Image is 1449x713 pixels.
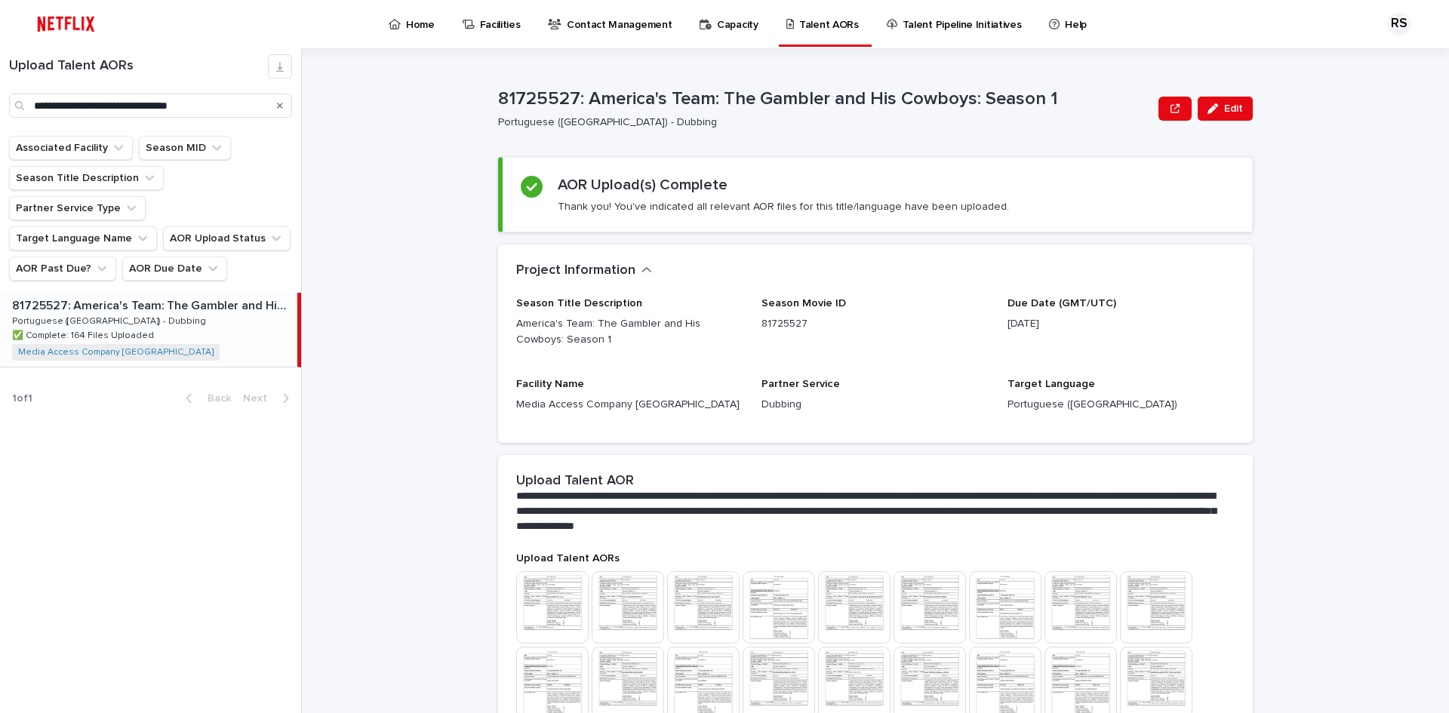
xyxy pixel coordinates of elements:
[243,393,276,404] span: Next
[174,392,237,405] button: Back
[1008,379,1095,389] span: Target Language
[163,226,291,250] button: AOR Upload Status
[12,313,209,327] p: Portuguese ([GEOGRAPHIC_DATA]) - Dubbing
[237,392,301,405] button: Next
[761,316,989,332] p: 81725527
[1387,12,1411,36] div: RS
[9,196,146,220] button: Partner Service Type
[761,298,846,309] span: Season Movie ID
[30,9,102,39] img: ifQbXi3ZQGMSEF7WDB7W
[1224,103,1243,114] span: Edit
[558,176,728,194] h2: AOR Upload(s) Complete
[12,296,294,313] p: 81725527: America's Team: The Gambler and His Cowboys: Season 1
[122,257,227,281] button: AOR Due Date
[498,116,1146,129] p: Portuguese ([GEOGRAPHIC_DATA]) - Dubbing
[139,136,231,160] button: Season MID
[761,397,989,413] p: Dubbing
[516,553,620,564] span: Upload Talent AORs
[498,88,1152,110] p: 81725527: America's Team: The Gambler and His Cowboys: Season 1
[18,347,214,358] a: Media Access Company [GEOGRAPHIC_DATA]
[516,397,743,413] p: Media Access Company [GEOGRAPHIC_DATA]
[516,263,635,279] h2: Project Information
[9,94,292,118] input: Search
[12,327,157,341] p: ✅ Complete: 164 Files Uploaded
[516,263,652,279] button: Project Information
[516,379,584,389] span: Facility Name
[558,200,1009,214] p: Thank you! You've indicated all relevant AOR files for this title/language have been uploaded.
[761,379,840,389] span: Partner Service
[516,316,743,348] p: America's Team: The Gambler and His Cowboys: Season 1
[198,393,231,404] span: Back
[1008,316,1235,332] p: [DATE]
[1008,298,1116,309] span: Due Date (GMT/UTC)
[9,166,164,190] button: Season Title Description
[9,226,157,250] button: Target Language Name
[1198,97,1253,121] button: Edit
[9,257,116,281] button: AOR Past Due?
[516,298,642,309] span: Season Title Description
[1008,397,1235,413] p: Portuguese ([GEOGRAPHIC_DATA])
[516,473,634,490] h2: Upload Talent AOR
[9,136,133,160] button: Associated Facility
[9,58,268,75] h1: Upload Talent AORs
